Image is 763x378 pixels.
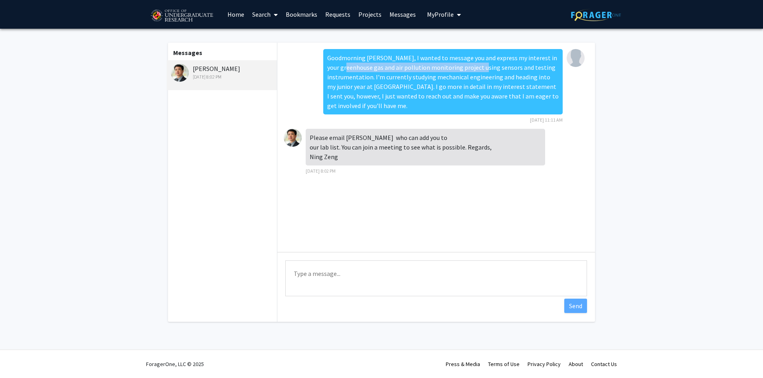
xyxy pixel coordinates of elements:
img: ForagerOne Logo [571,9,621,21]
a: Messages [385,0,420,28]
a: Terms of Use [488,360,520,368]
a: About [569,360,583,368]
a: Bookmarks [282,0,321,28]
span: [DATE] 8:02 PM [306,168,336,174]
span: My Profile [427,10,454,18]
div: [PERSON_NAME] [171,64,275,81]
a: Search [248,0,282,28]
textarea: Message [285,260,587,296]
div: Please email [PERSON_NAME] who can add you to our lab list. You can join a meeting to see what is... [306,129,545,165]
iframe: Chat [6,342,34,372]
img: Ning Zeng [284,129,302,147]
a: Projects [354,0,385,28]
a: Requests [321,0,354,28]
b: Messages [173,49,202,57]
a: Privacy Policy [528,360,561,368]
a: Home [223,0,248,28]
div: [DATE] 8:02 PM [171,73,275,81]
img: Ning Zeng [171,64,189,82]
div: ForagerOne, LLC © 2025 [146,350,204,378]
span: [DATE] 11:11 AM [530,117,563,123]
div: Goodmorning [PERSON_NAME], I wanted to message you and express my interest in your greenhouse gas... [323,49,563,114]
button: Send [564,299,587,313]
img: Degan Hillyard [567,49,585,67]
a: Contact Us [591,360,617,368]
a: Press & Media [446,360,480,368]
img: University of Maryland Logo [148,6,215,26]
